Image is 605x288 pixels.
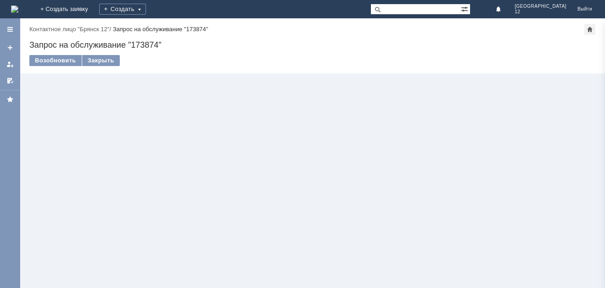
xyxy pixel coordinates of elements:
span: 12 [515,9,566,15]
img: logo [11,6,18,13]
span: Расширенный поиск [461,4,470,13]
a: Создать заявку [3,40,17,55]
div: Создать [99,4,146,15]
div: Запрос на обслуживание "173874" [113,26,208,33]
div: / [29,26,113,33]
a: Мои заявки [3,57,17,72]
span: [GEOGRAPHIC_DATA] [515,4,566,9]
a: Контактное лицо "Брянск 12" [29,26,109,33]
div: Сделать домашней страницей [584,24,595,35]
a: Мои согласования [3,73,17,88]
div: Запрос на обслуживание "173874" [29,40,596,50]
a: Перейти на домашнюю страницу [11,6,18,13]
